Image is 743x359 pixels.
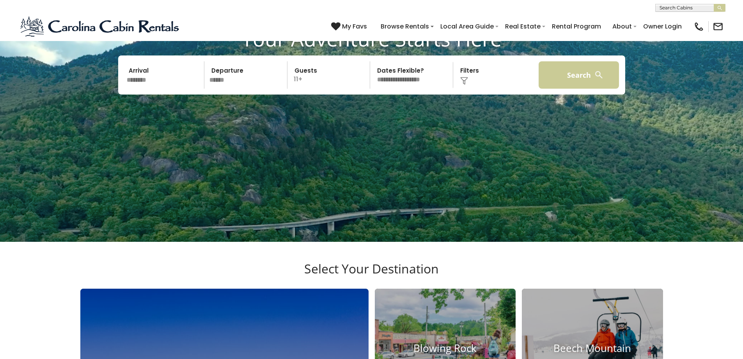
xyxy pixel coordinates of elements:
a: Owner Login [639,20,686,33]
img: phone-regular-black.png [693,21,704,32]
h3: Select Your Destination [79,261,664,289]
img: filter--v1.png [460,77,468,85]
a: Local Area Guide [436,20,498,33]
h1: Your Adventure Starts Here [6,27,737,51]
p: 11+ [290,61,370,89]
h4: Blowing Rock [375,343,516,355]
button: Search [539,61,619,89]
a: Rental Program [548,20,605,33]
a: About [608,20,636,33]
h4: Beech Mountain [522,343,663,355]
img: Blue-2.png [20,15,181,38]
span: My Favs [342,21,367,31]
img: search-regular-white.png [594,70,604,80]
a: Browse Rentals [377,20,433,33]
a: My Favs [331,21,369,32]
a: Real Estate [501,20,544,33]
img: mail-regular-black.png [713,21,723,32]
